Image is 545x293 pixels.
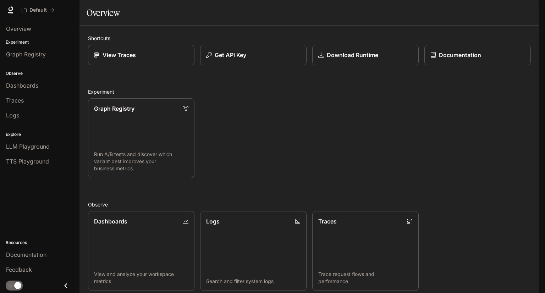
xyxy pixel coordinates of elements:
[18,3,58,17] button: All workspaces
[94,151,188,172] p: Run A/B tests and discover which variant best improves your business metrics
[318,271,413,285] p: Trace request flows and performance
[206,217,220,226] p: Logs
[88,201,531,208] h2: Observe
[87,6,120,20] h1: Overview
[88,34,531,42] h2: Shortcuts
[94,271,188,285] p: View and analyze your workspace metrics
[312,211,419,291] a: TracesTrace request flows and performance
[200,45,307,65] button: Get API Key
[327,51,378,59] p: Download Runtime
[88,88,531,95] h2: Experiment
[312,45,419,65] a: Download Runtime
[94,104,134,113] p: Graph Registry
[215,51,246,59] p: Get API Key
[424,45,531,65] a: Documentation
[103,51,136,59] p: View Traces
[94,217,127,226] p: Dashboards
[88,98,194,178] a: Graph RegistryRun A/B tests and discover which variant best improves your business metrics
[439,51,481,59] p: Documentation
[206,278,301,285] p: Search and filter system logs
[318,217,337,226] p: Traces
[88,45,194,65] a: View Traces
[29,7,47,13] p: Default
[200,211,307,291] a: LogsSearch and filter system logs
[88,211,194,291] a: DashboardsView and analyze your workspace metrics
